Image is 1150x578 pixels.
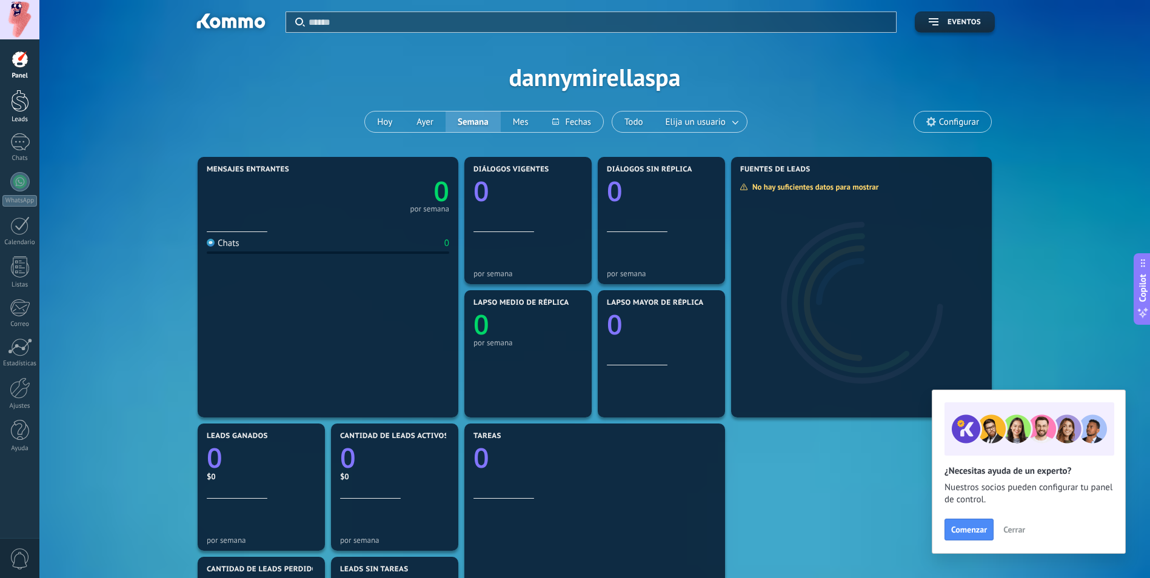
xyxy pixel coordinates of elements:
div: por semana [340,536,449,545]
h2: ¿Necesitas ayuda de un experto? [944,465,1113,477]
span: Fuentes de leads [740,165,811,174]
img: Chats [207,239,215,247]
div: Panel [2,72,38,80]
a: 0 [207,439,316,476]
div: WhatsApp [2,195,37,207]
div: Leads [2,116,38,124]
text: 0 [433,173,449,210]
span: Diálogos vigentes [473,165,549,174]
div: Chats [2,154,38,162]
div: por semana [207,536,316,545]
button: Hoy [365,111,404,132]
button: Elija un usuario [655,111,747,132]
div: Calendario [2,239,38,247]
span: Cantidad de leads perdidos [207,565,322,574]
button: Todo [612,111,655,132]
button: Semana [446,111,501,132]
div: $0 [207,471,316,482]
div: por semana [607,269,716,278]
span: Comenzar [951,525,987,534]
a: 0 [340,439,449,476]
span: Tareas [473,432,501,440]
div: Correo [2,321,38,328]
span: Configurar [939,117,979,127]
span: Diálogos sin réplica [607,165,692,174]
span: Leads sin tareas [340,565,408,574]
button: Ayer [404,111,446,132]
span: Cantidad de leads activos [340,432,449,440]
button: Mes [501,111,541,132]
div: por semana [473,269,583,278]
span: Lapso mayor de réplica [607,299,703,307]
div: Chats [207,238,239,249]
text: 0 [473,439,489,476]
span: Lapso medio de réplica [473,299,569,307]
span: Cerrar [1003,525,1025,534]
text: 0 [607,306,623,343]
a: 0 [473,439,716,476]
div: por semana [473,338,583,347]
div: $0 [340,471,449,482]
div: Listas [2,281,38,289]
div: No hay suficientes datos para mostrar [740,182,887,192]
button: Cerrar [998,520,1031,539]
div: Estadísticas [2,360,38,368]
text: 0 [473,306,489,343]
a: 0 [328,173,449,210]
button: Eventos [915,12,995,33]
span: Mensajes entrantes [207,165,289,174]
span: Nuestros socios pueden configurar tu panel de control. [944,482,1113,506]
text: 0 [340,439,356,476]
text: 0 [607,173,623,210]
span: Leads ganados [207,432,268,440]
div: Ayuda [2,445,38,453]
span: Copilot [1137,274,1149,302]
div: Ajustes [2,402,38,410]
span: Elija un usuario [663,114,728,130]
text: 0 [207,439,222,476]
text: 0 [473,173,489,210]
button: Comenzar [944,519,994,540]
div: 0 [444,238,449,249]
span: Eventos [948,18,981,27]
div: por semana [410,206,449,212]
button: Fechas [540,111,603,132]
